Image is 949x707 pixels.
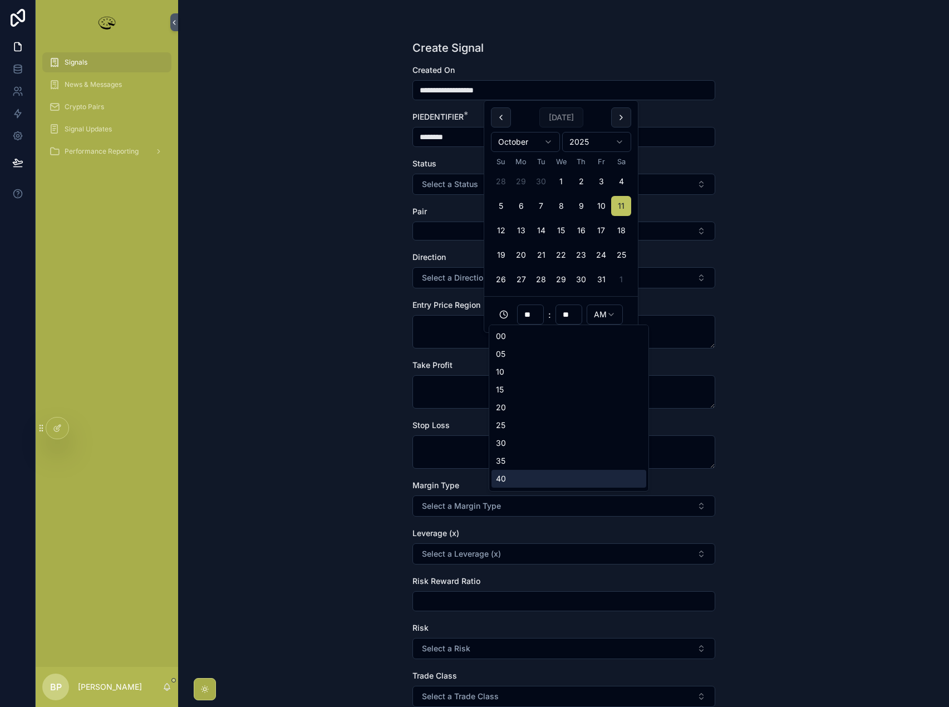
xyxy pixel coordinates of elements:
[491,303,631,326] div: :
[42,119,171,139] a: Signal Updates
[50,680,62,694] span: BP
[412,420,450,430] span: Stop Loss
[96,13,118,31] img: App logo
[42,97,171,117] a: Crypto Pairs
[591,156,611,167] th: Friday
[412,543,715,564] button: Select Button
[551,220,571,240] button: Wednesday, October 15th, 2025
[422,179,478,190] span: Select a Status
[422,691,499,702] span: Select a Trade Class
[491,220,511,240] button: Sunday, October 12th, 2025
[422,643,470,654] span: Select a Risk
[412,40,484,56] h1: Create Signal
[491,452,646,470] div: 35
[491,171,511,192] button: Sunday, September 28th, 2025
[551,171,571,192] button: Wednesday, October 1st, 2025
[491,416,646,434] div: 25
[422,548,501,559] span: Select a Leverage (x)
[65,147,139,156] span: Performance Reporting
[422,272,488,283] span: Select a Direction
[412,252,446,262] span: Direction
[65,80,122,89] span: News & Messages
[412,576,480,586] span: Risk Reward Ratio
[491,470,646,488] div: 40
[412,495,715,517] button: Select Button
[611,171,631,192] button: Saturday, October 4th, 2025
[531,269,551,289] button: Tuesday, October 28th, 2025
[551,196,571,216] button: Wednesday, October 8th, 2025
[571,196,591,216] button: Thursday, October 9th, 2025
[511,196,531,216] button: Monday, October 6th, 2025
[422,500,501,512] span: Select a Margin Type
[551,269,571,289] button: Wednesday, October 29th, 2025
[65,102,104,111] span: Crypto Pairs
[511,245,531,265] button: Monday, October 20th, 2025
[491,156,511,167] th: Sunday
[42,52,171,72] a: Signals
[491,269,511,289] button: Sunday, October 26th, 2025
[571,245,591,265] button: Thursday, October 23rd, 2025
[571,171,591,192] button: Thursday, October 2nd, 2025
[412,360,453,370] span: Take Profit
[491,381,646,399] div: 15
[551,156,571,167] th: Wednesday
[491,399,646,416] div: 20
[412,207,427,216] span: Pair
[611,196,631,216] button: Today, Saturday, October 11th, 2025, selected
[412,686,715,707] button: Select Button
[611,156,631,167] th: Saturday
[591,220,611,240] button: Friday, October 17th, 2025
[571,220,591,240] button: Thursday, October 16th, 2025
[571,156,591,167] th: Thursday
[412,159,436,168] span: Status
[591,245,611,265] button: Friday, October 24th, 2025
[42,141,171,161] a: Performance Reporting
[531,196,551,216] button: Tuesday, October 7th, 2025
[412,112,464,121] span: PIEDENTIFIER
[611,269,631,289] button: Saturday, November 1st, 2025
[412,528,459,538] span: Leverage (x)
[511,156,531,167] th: Monday
[551,245,571,265] button: Wednesday, October 22nd, 2025
[591,171,611,192] button: Friday, October 3rd, 2025
[531,245,551,265] button: Tuesday, October 21st, 2025
[531,171,551,192] button: Tuesday, September 30th, 2025
[511,269,531,289] button: Monday, October 27th, 2025
[42,75,171,95] a: News & Messages
[65,125,112,134] span: Signal Updates
[491,156,631,289] table: October 2025
[412,300,480,310] span: Entry Price Region
[412,65,455,75] span: Created On
[491,488,646,505] div: 45
[611,245,631,265] button: Saturday, October 25th, 2025
[78,681,142,693] p: [PERSON_NAME]
[412,638,715,659] button: Select Button
[412,174,715,195] button: Select Button
[571,269,591,289] button: Thursday, October 30th, 2025
[491,434,646,452] div: 30
[591,269,611,289] button: Friday, October 31st, 2025
[531,156,551,167] th: Tuesday
[412,623,429,632] span: Risk
[491,245,511,265] button: Sunday, October 19th, 2025
[412,222,715,240] button: Select Button
[531,220,551,240] button: Tuesday, October 14th, 2025
[591,196,611,216] button: Friday, October 10th, 2025
[489,325,649,492] div: Suggestions
[491,345,646,363] div: 05
[511,220,531,240] button: Monday, October 13th, 2025
[412,480,459,490] span: Margin Type
[511,171,531,192] button: Monday, September 29th, 2025
[65,58,87,67] span: Signals
[491,363,646,381] div: 10
[36,45,178,176] div: scrollable content
[412,267,715,288] button: Select Button
[491,196,511,216] button: Sunday, October 5th, 2025
[491,327,646,345] div: 00
[611,220,631,240] button: Saturday, October 18th, 2025
[412,671,457,680] span: Trade Class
